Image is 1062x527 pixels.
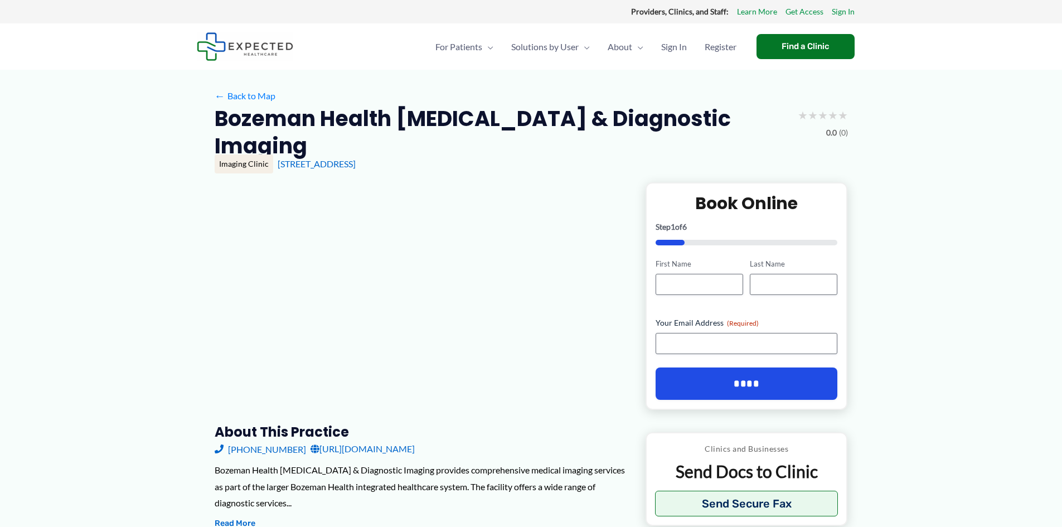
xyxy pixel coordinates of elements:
strong: Providers, Clinics, and Staff: [631,7,729,16]
a: Find a Clinic [757,34,855,59]
span: Sign In [661,27,687,66]
a: Sign In [832,4,855,19]
a: Get Access [785,4,823,19]
label: Last Name [750,259,837,269]
label: Your Email Address [656,317,838,328]
span: ← [215,90,225,101]
a: ←Back to Map [215,88,275,104]
h2: Book Online [656,192,838,214]
p: Send Docs to Clinic [655,461,838,482]
a: Sign In [652,27,696,66]
a: [PHONE_NUMBER] [215,441,306,457]
span: Menu Toggle [482,27,493,66]
span: ★ [798,105,808,125]
span: (0) [839,125,848,140]
span: About [608,27,632,66]
h2: Bozeman Health [MEDICAL_DATA] & Diagnostic Imaging [215,105,789,160]
p: Step of [656,223,838,231]
div: Imaging Clinic [215,154,273,173]
span: ★ [818,105,828,125]
img: Expected Healthcare Logo - side, dark font, small [197,32,293,61]
span: (Required) [727,319,759,327]
span: ★ [838,105,848,125]
span: 1 [671,222,675,231]
a: [STREET_ADDRESS] [278,158,356,169]
div: Bozeman Health [MEDICAL_DATA] & Diagnostic Imaging provides comprehensive medical imaging service... [215,462,628,511]
span: Register [705,27,736,66]
a: For PatientsMenu Toggle [426,27,502,66]
a: Solutions by UserMenu Toggle [502,27,599,66]
span: Menu Toggle [632,27,643,66]
span: 0.0 [826,125,837,140]
a: [URL][DOMAIN_NAME] [311,441,415,457]
span: For Patients [435,27,482,66]
a: Learn More [737,4,777,19]
p: Clinics and Businesses [655,442,838,456]
span: Solutions by User [511,27,579,66]
span: ★ [828,105,838,125]
button: Send Secure Fax [655,491,838,516]
span: ★ [808,105,818,125]
span: Menu Toggle [579,27,590,66]
nav: Primary Site Navigation [426,27,745,66]
span: 6 [682,222,687,231]
h3: About this practice [215,423,628,441]
a: Register [696,27,745,66]
label: First Name [656,259,743,269]
a: AboutMenu Toggle [599,27,652,66]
